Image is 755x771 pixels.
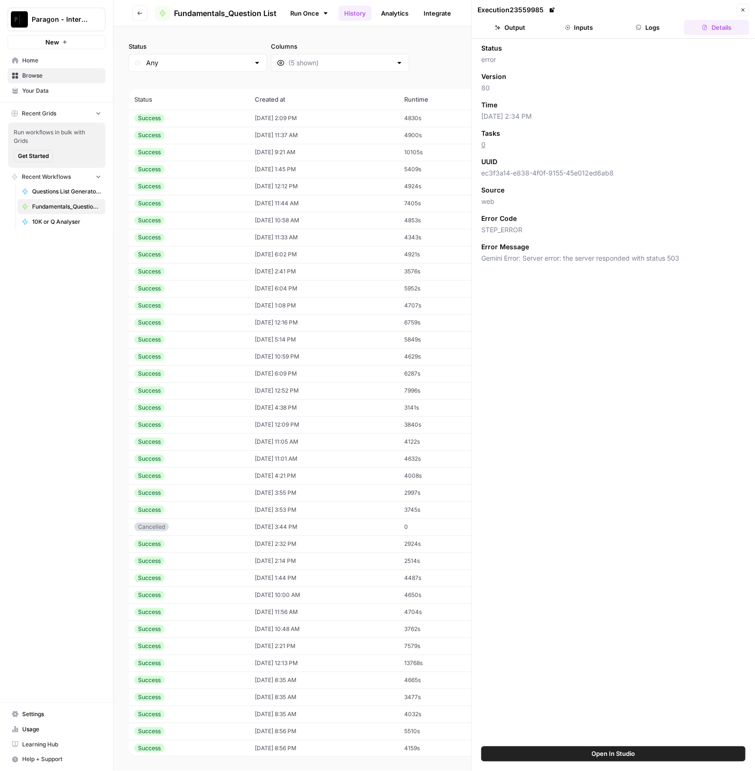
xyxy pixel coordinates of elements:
[129,72,740,89] span: (244 records)
[399,484,492,501] td: 2997s
[22,740,101,749] span: Learning Hub
[399,535,492,552] td: 2924s
[134,369,165,378] div: Success
[249,144,399,161] td: [DATE] 9:21 AM
[481,112,746,121] span: [DATE] 2:34 PM
[134,727,165,736] div: Success
[399,110,492,127] td: 4830s
[249,450,399,467] td: [DATE] 11:01 AM
[399,195,492,212] td: 7405s
[134,250,165,259] div: Success
[684,20,749,35] button: Details
[399,212,492,229] td: 4853s
[481,254,746,263] span: Gemini Error: Server error: the server responded with status 503
[399,672,492,689] td: 4665s
[547,20,612,35] button: Inputs
[134,131,165,140] div: Success
[134,693,165,701] div: Success
[134,335,165,344] div: Success
[399,689,492,706] td: 3477s
[134,625,165,633] div: Success
[288,58,392,68] input: (5 shown)
[249,212,399,229] td: [DATE] 10:58 AM
[32,187,101,196] span: Questions List Generator 2.0
[399,348,492,365] td: 4629s
[481,44,502,53] span: Status
[249,382,399,399] td: [DATE] 12:52 PM
[249,314,399,331] td: [DATE] 12:16 PM
[481,157,497,166] span: UUID
[249,467,399,484] td: [DATE] 4:21 PM
[134,608,165,616] div: Success
[22,109,56,118] span: Recent Grids
[375,6,414,21] a: Analytics
[134,165,165,174] div: Success
[249,246,399,263] td: [DATE] 6:02 PM
[45,37,59,47] span: New
[249,195,399,212] td: [DATE] 11:44 AM
[129,42,267,51] label: Status
[249,331,399,348] td: [DATE] 5:14 PM
[8,737,105,752] a: Learning Hub
[481,72,506,81] span: Version
[11,11,28,28] img: Paragon - Internal Usage Logo
[481,197,746,206] span: web
[284,5,335,21] a: Run Once
[8,53,105,68] a: Home
[418,6,457,21] a: Integrate
[481,55,746,64] span: error
[8,752,105,767] button: Help + Support
[8,707,105,722] a: Settings
[399,331,492,348] td: 5849s
[592,749,635,759] span: Open In Studio
[32,218,101,226] span: 10K or Q Analyser
[271,42,409,51] label: Columns
[399,740,492,757] td: 4159s
[399,638,492,655] td: 7579s
[249,535,399,552] td: [DATE] 2:32 PM
[129,89,249,110] th: Status
[134,744,165,753] div: Success
[134,421,165,429] div: Success
[399,587,492,604] td: 4650s
[249,280,399,297] td: [DATE] 6:04 PM
[249,672,399,689] td: [DATE] 8:35 AM
[249,484,399,501] td: [DATE] 3:55 PM
[17,214,105,229] a: 10K or Q Analyser
[22,87,101,95] span: Your Data
[249,689,399,706] td: [DATE] 8:35 AM
[399,263,492,280] td: 3576s
[249,706,399,723] td: [DATE] 8:35 AM
[134,199,165,208] div: Success
[22,173,71,181] span: Recent Workflows
[134,386,165,395] div: Success
[8,170,105,184] button: Recent Workflows
[399,297,492,314] td: 4707s
[338,6,372,21] a: History
[399,365,492,382] td: 6287s
[477,20,543,35] button: Output
[134,506,165,514] div: Success
[134,710,165,718] div: Success
[134,352,165,361] div: Success
[481,168,746,178] span: ec3f3a14-e838-4f0f-9155-45e012ed6ab8
[134,284,165,293] div: Success
[481,100,497,110] span: Time
[134,574,165,582] div: Success
[134,114,165,123] div: Success
[134,540,165,548] div: Success
[134,438,165,446] div: Success
[399,229,492,246] td: 4343s
[481,83,746,93] span: 80
[249,161,399,178] td: [DATE] 1:45 PM
[134,557,165,565] div: Success
[249,433,399,450] td: [DATE] 11:05 AM
[249,740,399,757] td: [DATE] 8:56 PM
[399,501,492,518] td: 3745s
[399,89,492,110] th: Runtime
[174,8,277,19] span: Fundamentals_Question List
[399,314,492,331] td: 6759s
[249,621,399,638] td: [DATE] 10:48 AM
[399,655,492,672] td: 13768s
[134,591,165,599] div: Success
